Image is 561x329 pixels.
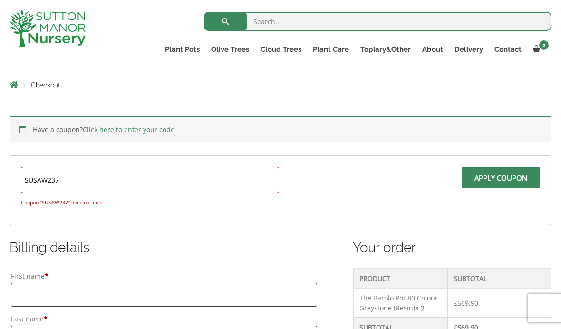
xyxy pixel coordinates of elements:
span: Checkout [31,81,60,89]
a: Delivery [449,43,489,56]
h3: Your order [353,239,551,256]
th: Product [353,269,447,288]
bdi: 569.90 [454,299,478,308]
a: Plant Pots [159,43,205,56]
a: About [416,43,449,56]
input: Search... [204,12,551,31]
a: Topiary&Other [355,43,416,56]
strong: × 2 [415,303,425,312]
a: Cloud Trees [255,43,307,56]
a: 2 [527,43,551,56]
th: Subtotal [447,269,551,288]
nav: Breadcrumbs [10,81,551,88]
a: Contact [489,43,527,56]
a: Olive Trees [205,43,255,56]
img: logo [10,10,86,47]
td: The Barolo Pot 80 Colour Greystone (Resin) [353,288,447,318]
input: Coupon code [21,167,279,193]
label: Last name [11,312,317,326]
span: 2 [539,40,549,50]
h3: Billing details [10,239,319,256]
a: Plant Care [307,43,355,56]
div: Have a coupon? [10,116,551,142]
a: Click here to enter your code [83,125,174,134]
span: Coupon "SUSAW237" does not exist! [21,197,279,208]
span: £ [454,299,457,308]
input: Apply coupon [462,167,540,188]
label: First name [11,270,317,283]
